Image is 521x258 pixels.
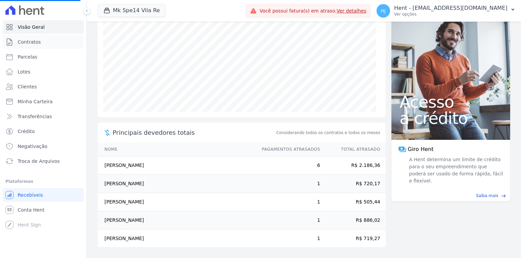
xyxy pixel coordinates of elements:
[255,230,321,248] td: 1
[3,80,84,93] a: Clientes
[321,230,386,248] td: R$ 719,27
[394,12,507,17] p: Ver opções
[321,211,386,230] td: R$ 886,02
[98,4,166,17] button: Mk Spe14 Vila Re
[98,143,255,156] th: Nome
[3,110,84,123] a: Transferências
[3,20,84,34] a: Visão Geral
[321,193,386,211] td: R$ 505,44
[18,143,47,150] span: Negativação
[255,175,321,193] td: 1
[476,193,498,199] span: Saiba mais
[321,143,386,156] th: Total Atrasado
[98,230,255,248] td: [PERSON_NAME]
[18,113,52,120] span: Transferências
[3,35,84,49] a: Contratos
[18,68,31,75] span: Lotes
[18,83,37,90] span: Clientes
[3,188,84,202] a: Recebíveis
[381,8,386,13] span: Hj
[255,143,321,156] th: Pagamentos Atrasados
[3,154,84,168] a: Troca de Arquivos
[3,125,84,138] a: Crédito
[408,156,503,185] span: A Hent determina um limite de crédito para o seu empreendimento que poderá ser usado de forma ráp...
[18,98,53,105] span: Minha Carteira
[395,193,506,199] a: Saiba mais east
[255,211,321,230] td: 1
[5,177,81,186] div: Plataformas
[394,5,507,12] p: Hent - [EMAIL_ADDRESS][DOMAIN_NAME]
[336,8,366,14] a: Ver detalhes
[98,211,255,230] td: [PERSON_NAME]
[408,145,433,153] span: Giro Hent
[321,175,386,193] td: R$ 720,17
[98,175,255,193] td: [PERSON_NAME]
[255,156,321,175] td: 6
[501,193,506,198] span: east
[18,39,41,45] span: Contratos
[371,1,521,20] button: Hj Hent - [EMAIL_ADDRESS][DOMAIN_NAME] Ver opções
[3,95,84,108] a: Minha Carteira
[400,110,502,126] span: a crédito
[276,130,380,136] span: Considerando todos os contratos e todos os meses
[18,53,37,60] span: Parcelas
[3,139,84,153] a: Negativação
[113,128,275,137] span: Principais devedores totais
[18,207,44,213] span: Conta Hent
[259,7,366,15] span: Você possui fatura(s) em atraso.
[18,24,45,30] span: Visão Geral
[98,156,255,175] td: [PERSON_NAME]
[3,65,84,79] a: Lotes
[255,193,321,211] td: 1
[3,50,84,64] a: Parcelas
[400,94,502,110] span: Acesso
[18,128,35,135] span: Crédito
[3,203,84,217] a: Conta Hent
[18,158,60,165] span: Troca de Arquivos
[98,193,255,211] td: [PERSON_NAME]
[321,156,386,175] td: R$ 2.186,36
[18,192,43,198] span: Recebíveis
